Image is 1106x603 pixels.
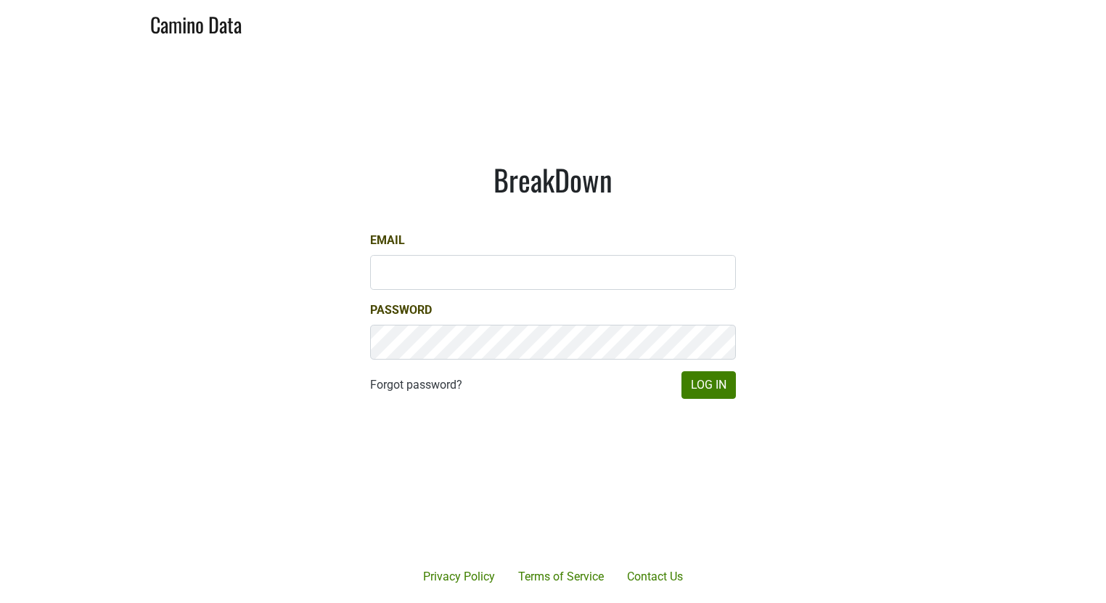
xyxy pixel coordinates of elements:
[370,162,736,197] h1: BreakDown
[370,376,462,394] a: Forgot password?
[370,301,432,319] label: Password
[681,371,736,399] button: Log In
[507,562,615,591] a: Terms of Service
[370,232,405,249] label: Email
[615,562,695,591] a: Contact Us
[411,562,507,591] a: Privacy Policy
[150,6,242,40] a: Camino Data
